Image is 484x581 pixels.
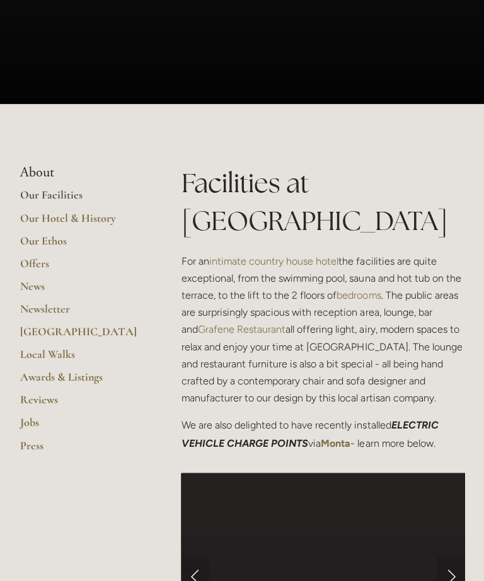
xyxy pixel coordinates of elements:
[20,437,141,460] a: Press
[20,188,141,210] a: Our Facilities
[181,418,440,447] em: ELECTRIC VEHICLE CHARGE POINTS
[20,256,141,279] a: Offers
[20,233,141,256] a: Our Ethos
[209,255,338,267] a: intimate country house hotel
[20,392,141,415] a: Reviews
[20,301,141,324] a: Newsletter
[20,279,141,301] a: News
[20,164,141,181] li: About
[20,347,141,369] a: Local Walks
[20,415,141,437] a: Jobs
[181,252,464,406] p: For an the facilities are quite exceptional, from the swimming pool, sauna and hot tub on the ter...
[20,324,141,347] a: [GEOGRAPHIC_DATA]
[181,416,464,450] p: We are also delighted to have recently installed via - learn more below.
[336,289,380,301] a: bedrooms
[197,323,285,335] a: Grafene Restaurant
[181,164,464,239] h1: Facilities at [GEOGRAPHIC_DATA]
[20,369,141,392] a: Awards & Listings
[320,436,350,448] a: Monta
[20,210,141,233] a: Our Hotel & History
